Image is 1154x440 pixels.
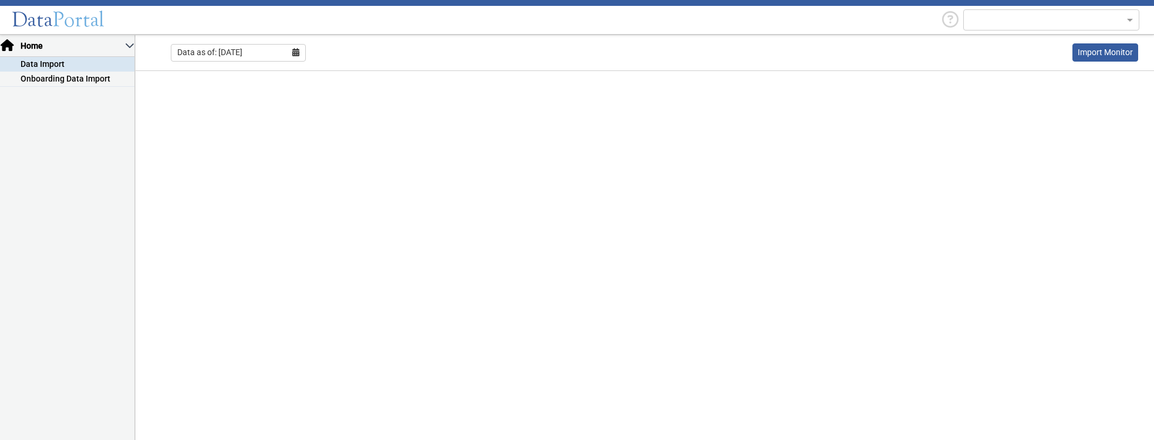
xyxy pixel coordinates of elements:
[937,9,963,32] div: Help
[1072,43,1138,62] a: This is available for Darling Employees only
[177,46,242,59] span: Data as of: [DATE]
[53,7,104,32] span: Portal
[963,9,1139,31] ng-select: null
[12,7,53,32] span: Data
[19,40,125,52] span: Home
